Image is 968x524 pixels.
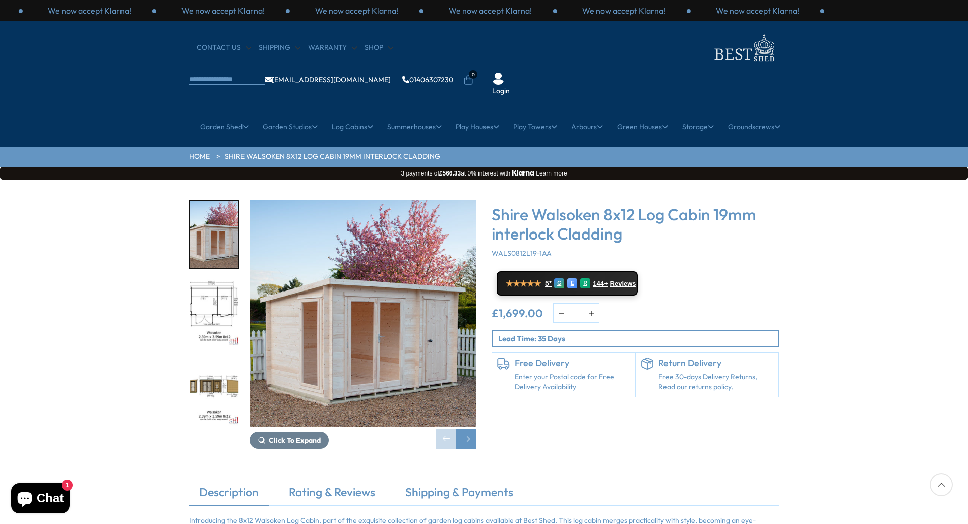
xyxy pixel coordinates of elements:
[469,70,477,79] span: 0
[190,280,238,347] img: Walsoken8x1219mmPLAN_7ec09b4d-67a6-459b-b6c7-65eff36dcf9d_200x200.jpg
[189,358,239,427] div: 3 / 8
[23,5,156,16] div: 1 / 3
[571,114,603,139] a: Arbours
[498,333,778,344] p: Lead Time: 35 Days
[506,279,541,288] span: ★★★★★
[190,359,238,426] img: Walsoken8x1219mmElevationsize_b58eb077-00e0-428b-8636-f1202c4b95f8_200x200.jpg
[189,484,269,505] a: Description
[402,76,453,83] a: 01406307230
[617,114,668,139] a: Green Houses
[456,114,499,139] a: Play Houses
[658,372,774,392] p: Free 30-days Delivery Returns, Read our returns policy.
[48,5,131,16] p: We now accept Klarna!
[593,280,608,288] span: 144+
[497,271,638,296] a: ★★★★★ 5* G E R 144+ Reviews
[580,278,590,288] div: R
[265,76,391,83] a: [EMAIL_ADDRESS][DOMAIN_NAME]
[259,43,300,53] a: Shipping
[658,358,774,369] h6: Return Delivery
[189,279,239,348] div: 2 / 8
[728,114,780,139] a: Groundscrews
[436,429,456,449] div: Previous slide
[492,86,510,96] a: Login
[567,278,577,288] div: E
[365,43,393,53] a: Shop
[197,43,251,53] a: CONTACT US
[8,483,73,516] inbox-online-store-chat: Shopify online store chat
[189,152,210,162] a: HOME
[250,200,476,449] div: 1 / 8
[279,484,385,505] a: Rating & Reviews
[582,5,665,16] p: We now accept Klarna!
[716,5,799,16] p: We now accept Klarna!
[269,436,321,445] span: Click To Expand
[387,114,442,139] a: Summerhouses
[492,308,543,319] ins: £1,699.00
[456,429,476,449] div: Next slide
[315,5,398,16] p: We now accept Klarna!
[200,114,249,139] a: Garden Shed
[225,152,440,162] a: Shire Walsoken 8x12 Log Cabin 19mm interlock Cladding
[423,5,557,16] div: 1 / 3
[513,114,557,139] a: Play Towers
[156,5,290,16] div: 2 / 3
[395,484,523,505] a: Shipping & Payments
[463,75,473,85] a: 0
[708,31,779,64] img: logo
[682,114,714,139] a: Storage
[290,5,423,16] div: 3 / 3
[332,114,373,139] a: Log Cabins
[263,114,318,139] a: Garden Studios
[492,73,504,85] img: User Icon
[190,201,238,268] img: Walsoken8x1219mmWALS0812L19-1AA_ed2fe48e-50ba-4847-bba7-c3b08938bfd1_200x200.jpg
[554,278,564,288] div: G
[250,432,329,449] button: Click To Expand
[492,205,779,244] h3: Shire Walsoken 8x12 Log Cabin 19mm interlock Cladding
[515,358,630,369] h6: Free Delivery
[189,200,239,269] div: 1 / 8
[691,5,824,16] div: 3 / 3
[515,372,630,392] a: Enter your Postal code for Free Delivery Availability
[250,200,476,427] img: Shire Walsoken 8x12 Log Cabin 19mm interlock Cladding - Best Shed
[308,43,357,53] a: Warranty
[492,249,552,258] span: WALS0812L19-1AA
[557,5,691,16] div: 2 / 3
[449,5,532,16] p: We now accept Klarna!
[610,280,636,288] span: Reviews
[181,5,265,16] p: We now accept Klarna!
